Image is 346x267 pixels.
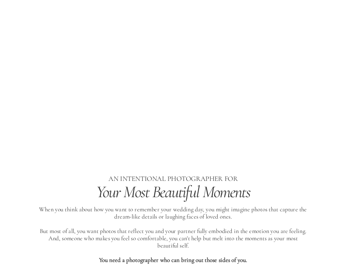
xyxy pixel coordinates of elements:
[99,257,247,264] b: You need a photographer who can bring out those sides of you.
[52,98,294,119] i: Timeless Images & an Unparalleled Experience
[62,173,284,185] p: AN INTENTIONAL PHOTOGRAPHER FOR
[96,182,250,202] i: Your Most Beautiful Moments
[63,128,284,139] h1: Los Angeles Wedding Photographer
